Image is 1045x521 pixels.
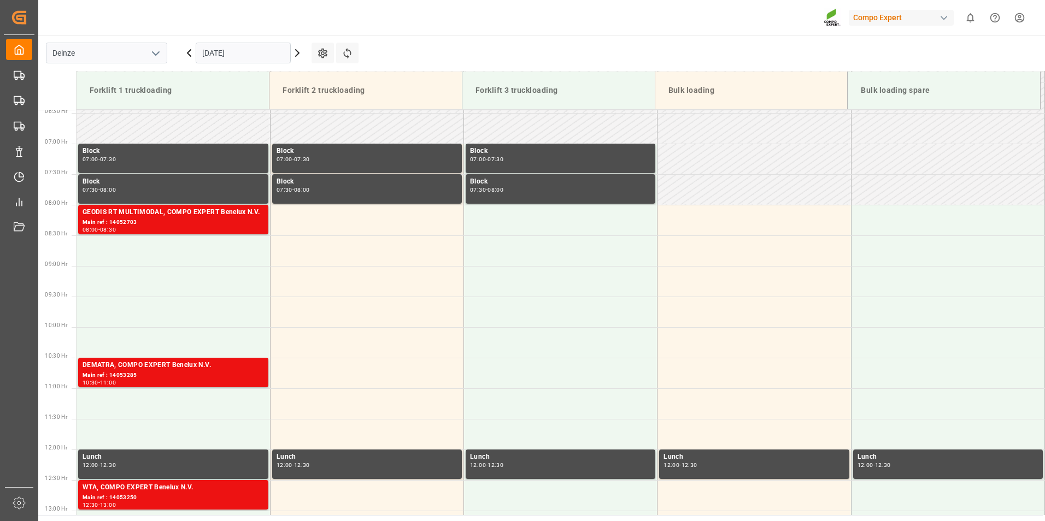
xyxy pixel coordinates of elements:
[100,502,116,507] div: 13:00
[277,157,292,162] div: 07:00
[83,218,264,227] div: Main ref : 14052703
[824,8,841,27] img: Screenshot%202023-09-29%20at%2010.02.21.png_1712312052.png
[45,169,67,175] span: 07:30 Hr
[664,80,839,100] div: Bulk loading
[98,502,100,507] div: -
[100,187,116,192] div: 08:00
[45,292,67,298] span: 09:30 Hr
[486,463,488,467] div: -
[875,463,891,467] div: 12:30
[100,463,116,467] div: 12:30
[958,5,983,30] button: show 0 new notifications
[98,463,100,467] div: -
[873,463,875,467] div: -
[849,10,954,26] div: Compo Expert
[83,207,264,218] div: GEODIS RT MULTIMODAL, COMPO EXPERT Benelux N.V.
[292,463,294,467] div: -
[682,463,697,467] div: 12:30
[45,230,67,236] span: 08:30 Hr
[83,482,264,493] div: WTA, COMPO EXPERT Benelux N.V.
[98,227,100,232] div: -
[849,7,958,28] button: Compo Expert
[83,502,98,507] div: 12:30
[664,463,679,467] div: 12:00
[278,80,453,100] div: Forklift 2 truckloading
[470,463,486,467] div: 12:00
[45,139,67,145] span: 07:00 Hr
[858,463,873,467] div: 12:00
[488,157,503,162] div: 07:30
[470,176,651,187] div: Block
[100,157,116,162] div: 07:30
[858,452,1038,463] div: Lunch
[856,80,1031,100] div: Bulk loading spare
[470,187,486,192] div: 07:30
[292,187,294,192] div: -
[83,157,98,162] div: 07:00
[277,146,457,157] div: Block
[277,176,457,187] div: Block
[679,463,681,467] div: -
[46,43,167,63] input: Type to search/select
[45,506,67,512] span: 13:00 Hr
[45,200,67,206] span: 08:00 Hr
[277,463,292,467] div: 12:00
[83,380,98,385] div: 10:30
[983,5,1007,30] button: Help Center
[98,187,100,192] div: -
[196,43,291,63] input: DD.MM.YYYY
[45,383,67,389] span: 11:00 Hr
[83,187,98,192] div: 07:30
[83,360,264,371] div: DEMATRA, COMPO EXPERT Benelux N.V.
[83,371,264,380] div: Main ref : 14053285
[100,227,116,232] div: 08:30
[45,445,67,451] span: 12:00 Hr
[45,353,67,359] span: 10:30 Hr
[277,187,292,192] div: 07:30
[294,463,310,467] div: 12:30
[488,187,503,192] div: 08:00
[486,187,488,192] div: -
[45,261,67,267] span: 09:00 Hr
[98,157,100,162] div: -
[45,475,67,481] span: 12:30 Hr
[83,463,98,467] div: 12:00
[85,80,260,100] div: Forklift 1 truckloading
[45,322,67,328] span: 10:00 Hr
[45,414,67,420] span: 11:30 Hr
[664,452,844,463] div: Lunch
[100,380,116,385] div: 11:00
[486,157,488,162] div: -
[83,227,98,232] div: 08:00
[83,146,264,157] div: Block
[83,452,264,463] div: Lunch
[470,146,651,157] div: Block
[470,452,651,463] div: Lunch
[83,176,264,187] div: Block
[277,452,457,463] div: Lunch
[294,157,310,162] div: 07:30
[83,493,264,502] div: Main ref : 14053250
[98,380,100,385] div: -
[45,108,67,114] span: 06:30 Hr
[292,157,294,162] div: -
[294,187,310,192] div: 08:00
[147,45,163,62] button: open menu
[471,80,646,100] div: Forklift 3 truckloading
[488,463,503,467] div: 12:30
[470,157,486,162] div: 07:00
